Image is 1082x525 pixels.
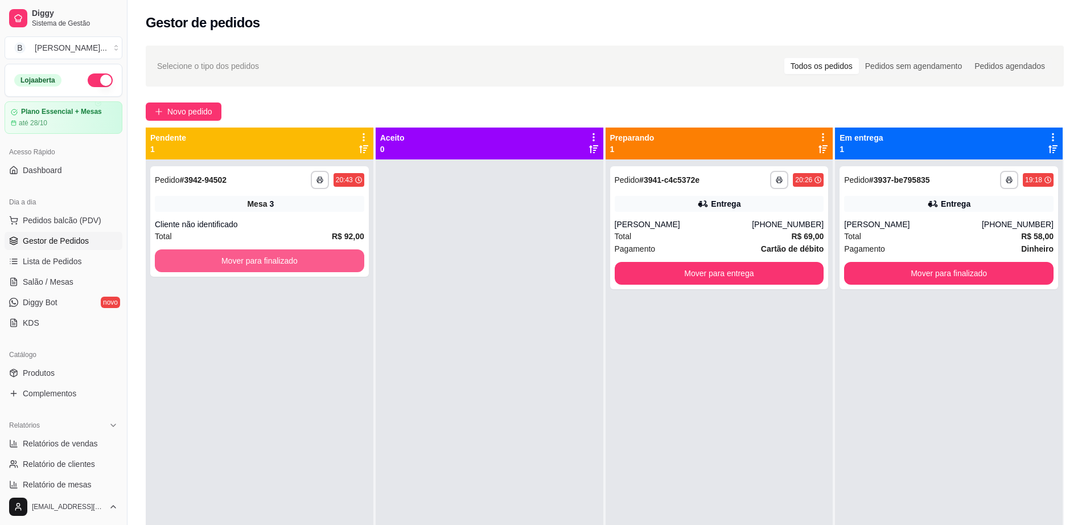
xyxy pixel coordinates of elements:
[639,175,700,184] strong: # 3941-c4c5372e
[610,132,655,143] p: Preparando
[23,256,82,267] span: Lista de Pedidos
[5,101,122,134] a: Plano Essencial + Mesasaté 28/10
[711,198,740,210] div: Entrega
[844,230,861,243] span: Total
[5,455,122,473] a: Relatório de clientes
[5,293,122,311] a: Diggy Botnovo
[1021,244,1054,253] strong: Dinheiro
[615,219,752,230] div: [PERSON_NAME]
[761,244,824,253] strong: Cartão de débito
[5,475,122,494] a: Relatório de mesas
[1021,232,1054,241] strong: R$ 58,00
[5,434,122,453] a: Relatórios de vendas
[380,143,405,155] p: 0
[155,175,180,184] span: Pedido
[752,219,824,230] div: [PHONE_NUMBER]
[844,243,885,255] span: Pagamento
[795,175,812,184] div: 20:26
[157,60,259,72] span: Selecione o tipo dos pedidos
[32,19,118,28] span: Sistema de Gestão
[5,193,122,211] div: Dia a dia
[23,317,39,329] span: KDS
[155,219,364,230] div: Cliente não identificado
[19,118,47,128] article: até 28/10
[336,175,353,184] div: 20:43
[247,198,267,210] span: Mesa
[1025,175,1042,184] div: 19:18
[23,458,95,470] span: Relatório de clientes
[23,479,92,490] span: Relatório de mesas
[982,219,1054,230] div: [PHONE_NUMBER]
[968,58,1051,74] div: Pedidos agendados
[23,388,76,399] span: Complementos
[35,42,107,54] div: [PERSON_NAME] ...
[5,5,122,32] a: DiggySistema de Gestão
[155,108,163,116] span: plus
[610,143,655,155] p: 1
[844,219,982,230] div: [PERSON_NAME]
[88,73,113,87] button: Alterar Status
[332,232,364,241] strong: R$ 92,00
[146,14,260,32] h2: Gestor de pedidos
[14,74,61,87] div: Loja aberta
[32,9,118,19] span: Diggy
[615,243,656,255] span: Pagamento
[5,364,122,382] a: Produtos
[844,175,869,184] span: Pedido
[150,132,186,143] p: Pendente
[23,438,98,449] span: Relatórios de vendas
[269,198,274,210] div: 3
[21,108,102,116] article: Plano Essencial + Mesas
[167,105,212,118] span: Novo pedido
[869,175,930,184] strong: # 3937-be795835
[5,314,122,332] a: KDS
[840,132,883,143] p: Em entrega
[5,211,122,229] button: Pedidos balcão (PDV)
[23,276,73,288] span: Salão / Mesas
[155,249,364,272] button: Mover para finalizado
[32,502,104,511] span: [EMAIL_ADDRESS][DOMAIN_NAME]
[9,421,40,430] span: Relatórios
[23,215,101,226] span: Pedidos balcão (PDV)
[941,198,970,210] div: Entrega
[5,346,122,364] div: Catálogo
[180,175,227,184] strong: # 3942-94502
[791,232,824,241] strong: R$ 69,00
[5,384,122,403] a: Complementos
[23,165,62,176] span: Dashboard
[840,143,883,155] p: 1
[380,132,405,143] p: Aceito
[615,230,632,243] span: Total
[615,262,824,285] button: Mover para entrega
[5,232,122,250] a: Gestor de Pedidos
[146,102,221,121] button: Novo pedido
[5,36,122,59] button: Select a team
[784,58,859,74] div: Todos os pedidos
[5,252,122,270] a: Lista de Pedidos
[155,230,172,243] span: Total
[844,262,1054,285] button: Mover para finalizado
[5,161,122,179] a: Dashboard
[615,175,640,184] span: Pedido
[23,367,55,379] span: Produtos
[23,297,57,308] span: Diggy Bot
[5,273,122,291] a: Salão / Mesas
[23,235,89,247] span: Gestor de Pedidos
[5,493,122,520] button: [EMAIL_ADDRESS][DOMAIN_NAME]
[5,143,122,161] div: Acesso Rápido
[150,143,186,155] p: 1
[14,42,26,54] span: B
[859,58,968,74] div: Pedidos sem agendamento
